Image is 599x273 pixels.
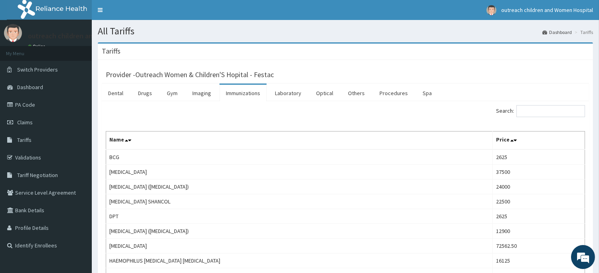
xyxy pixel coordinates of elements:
[4,24,22,42] img: User Image
[98,26,593,36] h1: All Tariffs
[17,119,33,126] span: Claims
[496,105,585,117] label: Search:
[542,29,572,36] a: Dashboard
[493,132,585,150] th: Price
[106,194,493,209] td: [MEDICAL_DATA] SHANCOL
[493,149,585,165] td: 2625
[106,239,493,253] td: [MEDICAL_DATA]
[186,85,217,102] a: Imaging
[132,85,158,102] a: Drugs
[17,84,43,91] span: Dashboard
[269,85,308,102] a: Laboratory
[106,209,493,224] td: DPT
[17,66,58,73] span: Switch Providers
[106,179,493,194] td: [MEDICAL_DATA] ([MEDICAL_DATA])
[106,253,493,268] td: HAEMOPHILUS [MEDICAL_DATA] [MEDICAL_DATA]
[573,29,593,36] li: Tariffs
[102,85,130,102] a: Dental
[310,85,340,102] a: Optical
[28,32,149,40] p: outreach children and Women Hospital
[493,179,585,194] td: 24000
[493,224,585,239] td: 12900
[373,85,414,102] a: Procedures
[493,194,585,209] td: 22500
[28,44,47,49] a: Online
[106,149,493,165] td: BCG
[493,253,585,268] td: 16125
[106,224,493,239] td: [MEDICAL_DATA] ([MEDICAL_DATA])
[219,85,267,102] a: Immunizations
[501,6,593,14] span: outreach children and Women Hospital
[17,171,58,179] span: Tariff Negotiation
[516,105,585,117] input: Search:
[102,48,121,55] h3: Tariffs
[493,239,585,253] td: 72562.50
[106,165,493,179] td: [MEDICAL_DATA]
[416,85,438,102] a: Spa
[106,71,274,78] h3: Provider - Outreach Women & Children'S Hopital - Festac
[17,136,32,143] span: Tariffs
[342,85,371,102] a: Others
[486,5,496,15] img: User Image
[493,209,585,224] td: 2625
[493,165,585,179] td: 37500
[160,85,184,102] a: Gym
[106,132,493,150] th: Name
